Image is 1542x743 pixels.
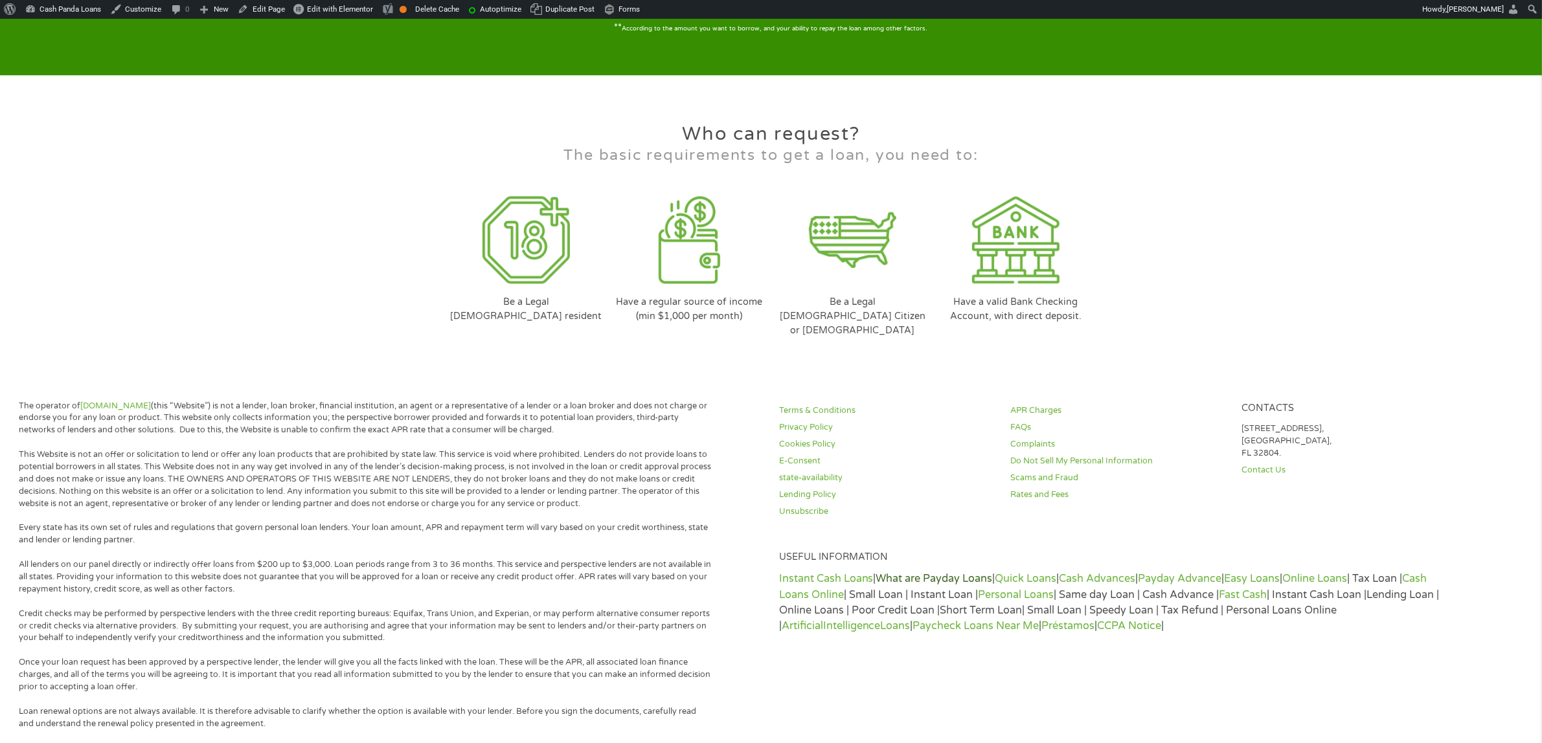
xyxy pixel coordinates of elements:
[913,619,1039,632] a: Paycheck Loans Near Me
[19,656,713,693] p: Once your loan request has been approved by a perspective lender, the lender will give you all th...
[19,559,713,595] p: All lenders on our panel directly or indirectly offer loans from $200 up to $3,000. Loan periods ...
[1010,455,1226,467] a: Do Not Sell My Personal Information
[940,295,1092,323] p: Have a valid Bank Checking Account, with direct deposit.
[995,572,1057,585] a: Quick Loans
[19,705,713,730] p: Loan renewal options are not always available. It is therefore advisable to clarify whether the o...
[445,148,1098,163] h2: The basic requirements to get a loan, you need to:
[1447,5,1504,14] span: [PERSON_NAME]
[1219,588,1267,601] a: Fast Cash
[809,196,896,283] img: Apply for a loans payday
[782,619,823,632] a: Artificial
[451,295,602,323] p: Be a Legal [DEMOGRAPHIC_DATA] resident
[19,449,713,509] p: This Website is not an offer or solicitation to lend or offer any loan products that are prohibit...
[823,619,881,632] a: Intelligence
[779,472,995,484] a: state-availability
[777,340,780,350] span: I
[1010,489,1226,501] a: Rates and Fees
[779,505,995,518] a: Unsubscribe
[1010,438,1226,450] a: Complaints
[400,6,407,13] div: OK
[1098,619,1162,632] a: CCPA Notice
[19,608,713,645] p: Credit checks may be performed by perspective lenders with the three credit reporting bureaus: Eq...
[308,5,374,14] span: Edit with Elementor
[779,489,995,501] a: Lending Policy
[1010,421,1226,434] a: FAQs
[1242,403,1457,415] h4: Contacts
[19,400,713,437] p: The operator of (this “Website”) is not a lender, loan broker, financial institution, an agent or...
[876,572,993,585] a: What are Payday Loans
[646,196,733,283] img: applying for pay loan
[1242,423,1457,460] p: [STREET_ADDRESS], [GEOGRAPHIC_DATA], FL 32804.
[779,438,995,450] a: Cookies Policy
[972,196,1060,283] img: Apply for loans for bad credit
[1010,472,1226,484] a: Scams and Fraud
[614,295,765,323] p: Have a regular source of income (min $1,000 per month)
[779,572,1427,601] a: Cash Loans Online
[779,572,874,585] a: Instant Cash Loans
[1242,464,1457,476] a: Contact Us
[779,421,995,434] a: Privacy Policy
[1010,405,1226,417] a: APR Charges
[80,401,151,411] a: [DOMAIN_NAME]
[779,405,995,417] a: Terms & Conditions
[979,588,1054,601] a: Personal Loans
[622,25,928,32] span: According to the amount you want to borrow, and your ability to repay the loan among other factors.
[777,295,929,337] p: Be a Legal [DEMOGRAPHIC_DATA] Citizen or [DEMOGRAPHIC_DATA]
[1283,572,1348,585] a: Online Loans
[881,619,911,632] a: Loans
[1060,572,1136,585] a: Cash Advances
[779,551,1457,564] h4: Useful Information
[779,571,1457,634] p: | | | | | | | Tax Loan | | Small Loan | Instant Loan | | Same day Loan | Cash Advance | | Instant...
[445,125,1098,144] h2: Who can request?
[779,455,995,467] a: E-Consent
[1225,572,1280,585] a: Easy Loans
[1042,619,1095,632] a: Préstamos
[482,196,570,283] img: 18 years of for a payday loan
[1139,572,1222,585] a: Payday Advance
[19,522,713,546] p: Every state has its own set of rules and regulations that govern personal loan lenders. Your loan...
